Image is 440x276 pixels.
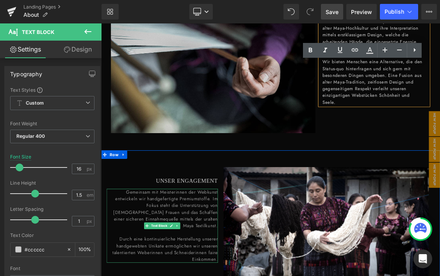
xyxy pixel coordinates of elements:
div: % [75,243,94,256]
div: Line Height [10,180,94,186]
span: px [87,219,93,224]
div: Typography [10,66,42,77]
span: Preview [351,8,372,16]
span: About [23,12,39,18]
div: Text Styles [10,87,94,93]
span: Publish [385,9,404,15]
div: Text Color [10,233,94,238]
div: Letter Spacing [10,207,94,212]
div: Font Weight [10,121,94,126]
b: Custom [26,100,44,107]
a: Landing Pages [23,4,102,10]
button: Redo [302,4,318,20]
span: Text Block [22,29,54,35]
div: Font [10,266,94,271]
input: Color [25,245,63,254]
button: More [421,4,437,20]
div: Font Size [10,154,32,160]
span: Save [326,8,338,16]
a: New Library [102,4,119,20]
span: px [87,166,93,171]
span: em [87,192,93,198]
div: Open Intercom Messenger [413,249,432,268]
a: Expand / Collapse [26,177,36,189]
a: Design [52,41,103,58]
span: UNSER ENGAGEMENT [77,215,163,223]
a: Preview [346,4,377,20]
button: Publish [380,4,418,20]
button: Undo [283,4,299,20]
span: Row [10,177,26,189]
b: Regular 400 [16,133,45,139]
